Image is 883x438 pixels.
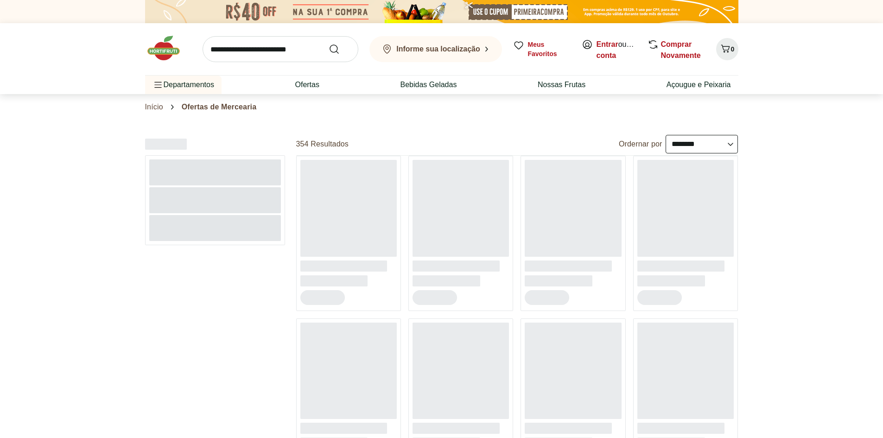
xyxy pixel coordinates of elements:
[528,40,571,58] span: Meus Favoritos
[369,36,502,62] button: Informe sua localização
[597,40,618,48] a: Entrar
[661,40,701,59] a: Comprar Novamente
[182,103,257,111] span: Ofertas de Mercearia
[152,74,214,96] span: Departamentos
[667,79,731,90] a: Açougue e Peixaria
[396,45,480,53] b: Informe sua localização
[295,79,319,90] a: Ofertas
[145,103,163,111] a: Início
[296,139,349,149] h2: 354 Resultados
[538,79,585,90] a: Nossas Frutas
[731,45,735,53] span: 0
[203,36,358,62] input: search
[329,44,351,55] button: Submit Search
[597,39,638,61] span: ou
[513,40,571,58] a: Meus Favoritos
[716,38,738,60] button: Carrinho
[152,74,164,96] button: Menu
[145,34,191,62] img: Hortifruti
[619,139,662,149] label: Ordernar por
[400,79,457,90] a: Bebidas Geladas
